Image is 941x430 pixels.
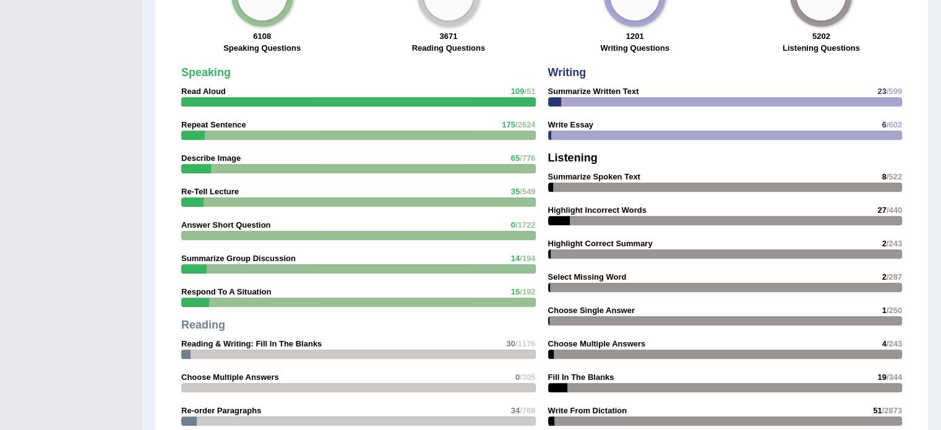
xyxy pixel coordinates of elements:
span: 15 [511,287,520,296]
span: 2 [882,272,886,282]
span: 0 [515,372,520,382]
strong: Re-Tell Lecture [181,187,239,196]
strong: Respond To A Situation [181,287,271,296]
strong: Summarize Spoken Text [548,172,640,181]
span: 35 [511,187,520,196]
strong: Listening [548,152,598,164]
span: /194 [520,254,535,263]
strong: Answer Short Question [181,220,270,230]
strong: Reading & Writing: Fill In The Blanks [181,339,322,348]
span: 2 [882,239,886,248]
span: 14 [511,254,520,263]
strong: Re-order Paragraphs [181,406,261,415]
span: /243 [887,339,902,348]
span: /768 [520,406,535,415]
span: /440 [887,205,902,215]
span: 0 [511,220,515,230]
span: /599 [887,87,902,96]
span: /549 [520,187,535,196]
span: /192 [520,287,535,296]
span: /250 [887,306,902,315]
strong: Summarize Group Discussion [181,254,296,263]
span: 23 [877,87,886,96]
strong: Select Missing Word [548,272,627,282]
strong: 1201 [626,32,644,41]
strong: Read Aloud [181,87,226,96]
strong: Write From Dictation [548,406,627,415]
span: /522 [887,172,902,181]
span: 6 [882,120,886,129]
label: Listening Questions [783,42,860,54]
label: Writing Questions [600,42,669,54]
span: 51 [873,406,882,415]
span: /287 [887,272,902,282]
label: Speaking Questions [223,42,301,54]
span: /2873 [882,406,902,415]
strong: Write Essay [548,120,593,129]
strong: Choose Multiple Answers [548,339,646,348]
span: /243 [887,239,902,248]
label: Reading Questions [412,42,485,54]
span: /776 [520,153,535,163]
span: 109 [511,87,525,96]
span: 30 [506,339,515,348]
span: 27 [877,205,886,215]
strong: Choose Multiple Answers [181,372,279,382]
span: /602 [887,120,902,129]
strong: Choose Single Answer [548,306,635,315]
strong: Summarize Written Text [548,87,639,96]
span: /1176 [515,339,536,348]
span: 175 [502,120,515,129]
span: 34 [511,406,520,415]
strong: Reading [181,319,225,331]
span: /1722 [515,220,536,230]
span: /344 [887,372,902,382]
strong: Repeat Sentence [181,120,246,129]
strong: Highlight Correct Summary [548,239,653,248]
span: /51 [524,87,535,96]
span: /305 [520,372,535,382]
span: /2624 [515,120,536,129]
strong: Describe Image [181,153,241,163]
strong: Speaking [181,66,231,79]
span: 65 [511,153,520,163]
strong: 5202 [812,32,830,41]
span: 8 [882,172,886,181]
strong: Writing [548,66,587,79]
strong: 3671 [439,32,457,41]
span: 4 [882,339,886,348]
strong: Highlight Incorrect Words [548,205,647,215]
span: 1 [882,306,886,315]
strong: 6108 [253,32,271,41]
span: 19 [877,372,886,382]
strong: Fill In The Blanks [548,372,614,382]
